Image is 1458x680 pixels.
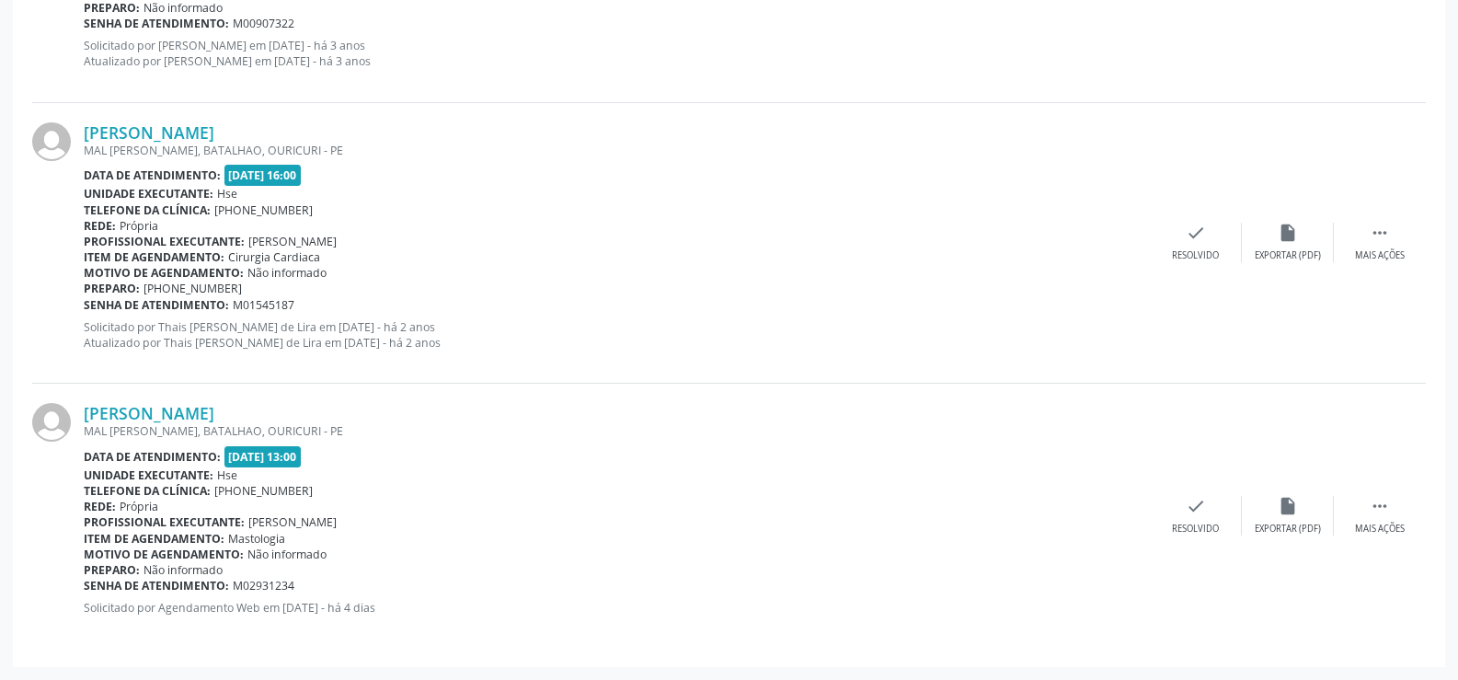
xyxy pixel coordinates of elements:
img: img [32,403,71,442]
img: img [32,122,71,161]
b: Data de atendimento: [84,167,221,183]
i: insert_drive_file [1278,496,1298,516]
b: Telefone da clínica: [84,483,211,499]
span: Própria [120,499,158,514]
span: Hse [217,467,237,483]
span: Cirurgia Cardiaca [228,249,320,265]
span: [DATE] 13:00 [224,446,302,467]
span: Não informado [247,265,327,281]
p: Solicitado por [PERSON_NAME] em [DATE] - há 3 anos Atualizado por [PERSON_NAME] em [DATE] - há 3 ... [84,38,1150,69]
span: [PHONE_NUMBER] [214,483,313,499]
a: [PERSON_NAME] [84,122,214,143]
span: M02931234 [233,578,294,594]
b: Senha de atendimento: [84,297,229,313]
div: MAL [PERSON_NAME], BATALHAO, OURICURI - PE [84,143,1150,158]
div: MAL [PERSON_NAME], BATALHAO, OURICURI - PE [84,423,1150,439]
span: [PHONE_NUMBER] [144,281,242,296]
b: Motivo de agendamento: [84,547,244,562]
div: Exportar (PDF) [1255,523,1321,536]
b: Data de atendimento: [84,449,221,465]
b: Rede: [84,499,116,514]
i:  [1370,223,1390,243]
span: Própria [120,218,158,234]
b: Profissional executante: [84,234,245,249]
b: Motivo de agendamento: [84,265,244,281]
b: Unidade executante: [84,467,213,483]
b: Item de agendamento: [84,249,224,265]
b: Preparo: [84,562,140,578]
p: Solicitado por Thais [PERSON_NAME] de Lira em [DATE] - há 2 anos Atualizado por Thais [PERSON_NAM... [84,319,1150,351]
p: Solicitado por Agendamento Web em [DATE] - há 4 dias [84,600,1150,616]
b: Profissional executante: [84,514,245,530]
div: Exportar (PDF) [1255,249,1321,262]
i: insert_drive_file [1278,223,1298,243]
div: Resolvido [1172,523,1219,536]
b: Senha de atendimento: [84,578,229,594]
span: M01545187 [233,297,294,313]
div: Mais ações [1355,249,1405,262]
b: Item de agendamento: [84,531,224,547]
span: Mastologia [228,531,285,547]
b: Unidade executante: [84,186,213,202]
a: [PERSON_NAME] [84,403,214,423]
b: Rede: [84,218,116,234]
span: [DATE] 16:00 [224,165,302,186]
div: Resolvido [1172,249,1219,262]
span: M00907322 [233,16,294,31]
span: [PHONE_NUMBER] [214,202,313,218]
span: Não informado [144,562,223,578]
span: Não informado [247,547,327,562]
span: Hse [217,186,237,202]
div: Mais ações [1355,523,1405,536]
b: Senha de atendimento: [84,16,229,31]
i: check [1186,223,1206,243]
i:  [1370,496,1390,516]
span: [PERSON_NAME] [248,234,337,249]
b: Telefone da clínica: [84,202,211,218]
span: [PERSON_NAME] [248,514,337,530]
i: check [1186,496,1206,516]
b: Preparo: [84,281,140,296]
